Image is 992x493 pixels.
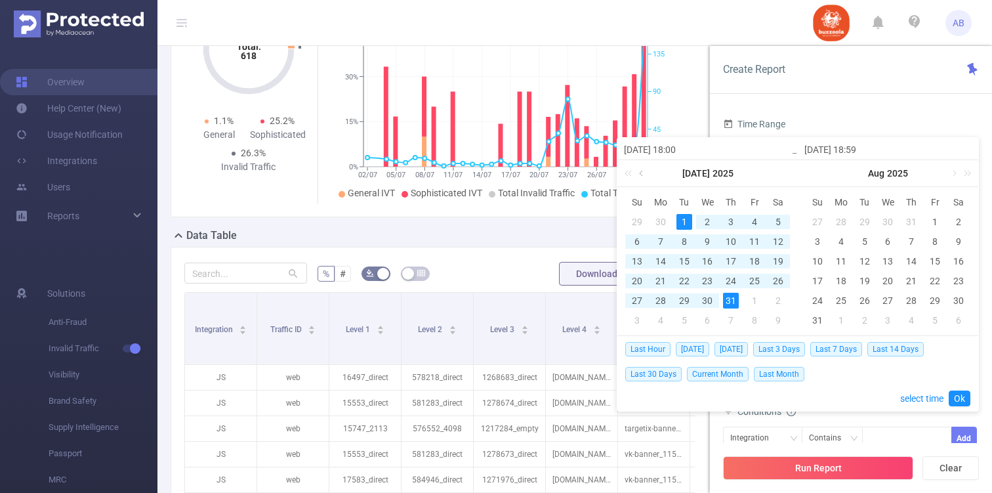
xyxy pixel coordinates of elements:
[947,196,970,208] span: Sa
[696,271,720,291] td: July 23, 2025
[951,253,966,269] div: 16
[587,171,606,179] tspan: 26/07
[529,171,548,179] tspan: 20/07
[672,251,696,271] td: July 15, 2025
[649,196,672,208] span: Mo
[723,234,739,249] div: 10
[899,251,923,271] td: August 14, 2025
[47,280,85,307] span: Solutions
[747,253,762,269] div: 18
[723,456,913,480] button: Run Report
[49,388,157,414] span: Brand Safety
[743,251,766,271] td: July 18, 2025
[867,342,924,356] span: Last 14 Days
[899,271,923,291] td: August 21, 2025
[951,312,966,328] div: 6
[16,95,121,121] a: Help Center (New)
[672,311,696,330] td: August 5, 2025
[857,234,873,249] div: 5
[806,271,829,291] td: August 17, 2025
[719,311,743,330] td: August 7, 2025
[853,271,877,291] td: August 19, 2025
[853,232,877,251] td: August 5, 2025
[743,232,766,251] td: July 11, 2025
[622,160,639,186] a: Last year (Control + left)
[903,214,919,230] div: 31
[853,251,877,271] td: August 12, 2025
[411,188,482,198] span: Sophisticated IVT
[340,268,346,279] span: #
[672,232,696,251] td: July 8, 2025
[711,160,735,186] a: 2025
[699,273,715,289] div: 23
[184,263,307,284] input: Search...
[829,232,853,251] td: August 4, 2025
[810,312,825,328] div: 31
[743,212,766,232] td: July 4, 2025
[185,365,257,390] p: JS
[951,427,977,450] button: Add
[806,251,829,271] td: August 10, 2025
[629,234,645,249] div: 6
[829,291,853,311] td: August 25, 2025
[676,234,692,249] div: 8
[877,212,900,232] td: July 30, 2025
[625,271,649,291] td: July 20, 2025
[49,440,157,467] span: Passport
[696,196,720,208] span: We
[770,234,786,249] div: 12
[833,234,849,249] div: 4
[653,273,669,289] div: 21
[625,196,649,208] span: Su
[323,268,329,279] span: %
[714,342,748,356] span: [DATE]
[810,234,825,249] div: 3
[947,160,959,186] a: Next month (PageDown)
[730,427,778,449] div: Integration
[699,293,715,309] div: 30
[947,232,970,251] td: August 9, 2025
[947,192,970,212] th: Sat
[922,456,979,480] button: Clear
[629,312,645,328] div: 3
[672,192,696,212] th: Tue
[857,253,873,269] div: 12
[770,312,786,328] div: 9
[857,273,873,289] div: 19
[723,273,739,289] div: 24
[625,342,671,356] span: Last Hour
[676,312,692,328] div: 5
[853,311,877,330] td: September 2, 2025
[877,196,900,208] span: We
[625,291,649,311] td: July 27, 2025
[593,324,600,328] i: icon: caret-up
[723,214,739,230] div: 3
[696,251,720,271] td: July 16, 2025
[672,212,696,232] td: July 1, 2025
[947,271,970,291] td: August 23, 2025
[899,212,923,232] td: July 31, 2025
[449,329,456,333] i: icon: caret-down
[806,192,829,212] th: Sun
[719,212,743,232] td: July 3, 2025
[899,311,923,330] td: September 4, 2025
[766,271,790,291] td: July 26, 2025
[850,435,858,444] i: icon: down
[699,312,715,328] div: 6
[766,232,790,251] td: July 12, 2025
[257,365,329,390] p: web
[747,312,762,328] div: 8
[681,160,711,186] a: [DATE]
[949,391,970,406] a: Ok
[947,311,970,330] td: September 6, 2025
[829,196,853,208] span: Mo
[853,192,877,212] th: Tue
[923,212,947,232] td: August 1, 2025
[490,325,516,334] span: Level 3
[857,293,873,309] div: 26
[770,214,786,230] div: 5
[743,291,766,311] td: August 1, 2025
[903,253,919,269] div: 14
[947,212,970,232] td: August 2, 2025
[676,273,692,289] div: 22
